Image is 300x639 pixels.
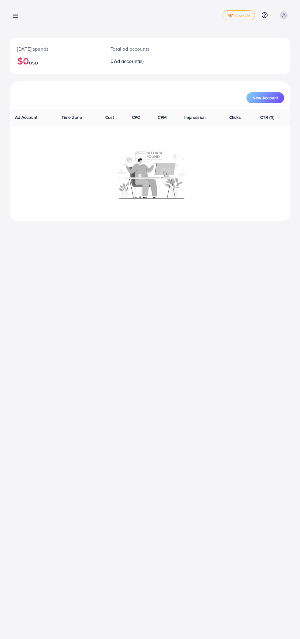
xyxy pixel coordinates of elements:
p: [DATE] spends [17,45,96,53]
span: New Account [253,96,278,100]
h2: 0 [111,58,166,64]
span: USD [29,60,38,66]
img: No account [115,148,185,199]
span: Clicks [229,114,241,120]
button: New Account [246,92,284,103]
span: Time Zone [62,114,82,120]
span: Impression [184,114,206,120]
p: Total ad accounts [111,45,166,53]
a: tickUpgrade [223,10,255,20]
span: Ad Account [15,114,38,120]
span: CPC [132,114,140,120]
img: tick [228,13,233,18]
span: Ad account(s) [114,58,144,64]
span: Upgrade [228,13,250,18]
span: Cost [105,114,114,120]
span: CTR (%) [260,114,275,120]
span: CPM [158,114,166,120]
h2: $0 [17,55,96,67]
